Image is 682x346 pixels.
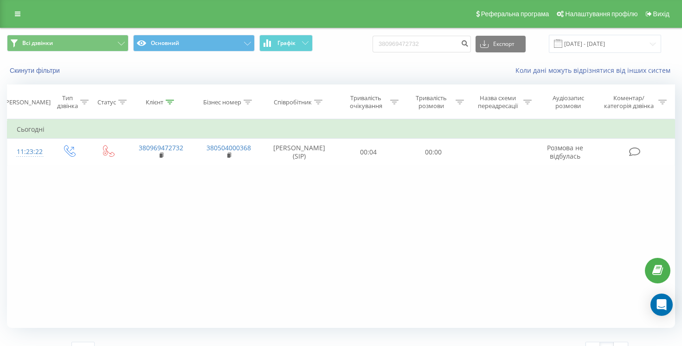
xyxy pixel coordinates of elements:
div: Клієнт [146,98,163,106]
span: Графік [277,40,296,46]
button: Всі дзвінки [7,35,129,51]
input: Пошук за номером [373,36,471,52]
div: Open Intercom Messenger [650,294,673,316]
div: Назва схеми переадресації [475,94,521,110]
td: Сьогодні [7,120,675,139]
button: Графік [259,35,313,51]
td: 00:00 [401,139,466,166]
div: Аудіозапис розмови [542,94,594,110]
span: Всі дзвінки [22,39,53,47]
div: Тип дзвінка [57,94,78,110]
button: Основний [133,35,255,51]
button: Скинути фільтри [7,66,64,75]
div: Тривалість очікування [344,94,388,110]
a: 380504000368 [206,143,251,152]
div: Бізнес номер [203,98,241,106]
div: [PERSON_NAME] [4,98,51,106]
span: Налаштування профілю [565,10,637,18]
button: Експорт [476,36,526,52]
td: [PERSON_NAME] (SIP) [263,139,335,166]
span: Вихід [653,10,669,18]
td: 00:04 [335,139,400,166]
span: Розмова не відбулась [547,143,583,160]
span: Реферальна програма [481,10,549,18]
div: Коментар/категорія дзвінка [602,94,656,110]
div: Тривалість розмови [409,94,453,110]
div: Співробітник [274,98,312,106]
a: 380969472732 [139,143,183,152]
a: Коли дані можуть відрізнятися вiд інших систем [515,66,675,75]
div: Статус [97,98,116,106]
div: 11:23:22 [17,143,39,161]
